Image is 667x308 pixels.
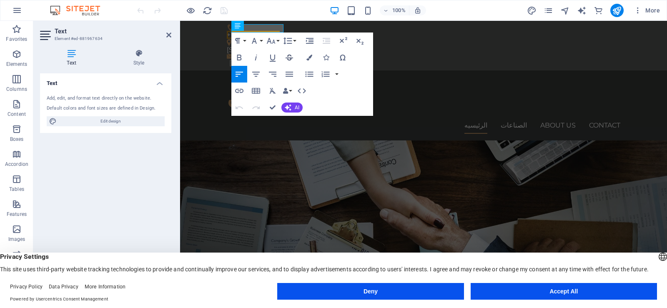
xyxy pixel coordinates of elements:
[265,66,281,83] button: Align Right
[265,33,281,49] button: Font Size
[47,95,165,102] div: Add, edit, and format text directly on the website.
[281,103,303,113] button: AI
[248,83,264,99] button: Insert Table
[318,49,334,66] button: Icons
[301,66,317,83] button: Unordered List
[202,5,212,15] button: reload
[59,116,162,126] span: Edit design
[10,136,24,143] p: Boxes
[265,83,281,99] button: Clear Formatting
[544,5,554,15] button: pages
[577,5,587,15] button: text_generator
[414,7,421,14] i: On resize automatically adjust zoom level to fit chosen device.
[231,49,247,66] button: Bold (Ctrl+B)
[248,99,264,116] button: Redo (Ctrl+Shift+Z)
[6,36,27,43] p: Favorites
[294,83,310,99] button: HTML
[302,33,318,49] button: Increase Indent
[318,66,333,83] button: Ordered List
[392,5,406,15] h6: 100%
[634,6,660,15] span: More
[594,6,603,15] i: Commerce
[248,49,264,66] button: Italic (Ctrl+I)
[295,105,299,110] span: AI
[560,5,570,15] button: navigator
[265,99,281,116] button: Confirm (Ctrl+⏎)
[281,83,293,99] button: Data Bindings
[265,49,281,66] button: Underline (Ctrl+U)
[544,6,553,15] i: Pages (Ctrl+Alt+S)
[40,73,171,88] h4: Text
[560,6,570,15] i: Navigator
[281,49,297,66] button: Strikethrough
[281,66,297,83] button: Align Justify
[612,6,622,15] i: Publish
[527,5,537,15] button: design
[610,4,624,17] button: publish
[5,161,28,168] p: Accordion
[231,83,247,99] button: Insert Link
[55,35,155,43] h3: Element #ed-881967634
[335,33,351,49] button: Superscript
[281,33,297,49] button: Line Height
[594,5,604,15] button: commerce
[231,66,247,83] button: Align Left
[380,5,409,15] button: 100%
[48,5,110,15] img: Editor Logo
[106,49,171,67] h4: Style
[335,49,351,66] button: Special Characters
[301,49,317,66] button: Colors
[7,211,27,218] p: Features
[231,33,247,49] button: Paragraph Format
[6,61,28,68] p: Elements
[47,116,165,126] button: Edit design
[186,5,196,15] button: Click here to leave preview mode and continue editing
[577,6,587,15] i: AI Writer
[55,28,171,35] h2: Text
[231,99,247,116] button: Undo (Ctrl+Z)
[527,6,537,15] i: Design (Ctrl+Alt+Y)
[47,105,165,112] div: Default colors and font sizes are defined in Design.
[352,33,368,49] button: Subscript
[333,66,340,83] button: Ordered List
[203,6,212,15] i: Reload page
[6,86,27,93] p: Columns
[8,111,26,118] p: Content
[630,4,663,17] button: More
[248,66,264,83] button: Align Center
[8,236,25,243] p: Images
[40,49,106,67] h4: Text
[9,186,24,193] p: Tables
[248,33,264,49] button: Font Family
[47,10,100,18] span: +1-123-456-7890
[318,33,334,49] button: Decrease Indent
